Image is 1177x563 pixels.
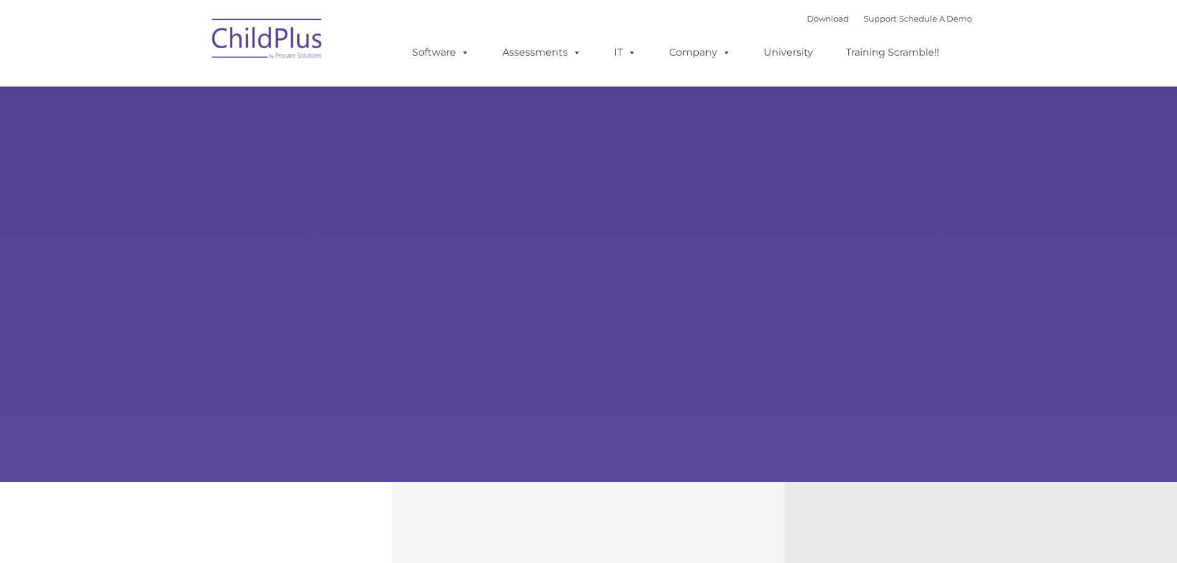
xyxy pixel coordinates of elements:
[602,40,649,65] a: IT
[899,14,972,23] a: Schedule A Demo
[400,40,482,65] a: Software
[864,14,896,23] a: Support
[657,40,743,65] a: Company
[807,14,849,23] a: Download
[490,40,594,65] a: Assessments
[807,14,972,23] font: |
[833,40,951,65] a: Training Scramble!!
[206,10,329,72] img: ChildPlus by Procare Solutions
[751,40,825,65] a: University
